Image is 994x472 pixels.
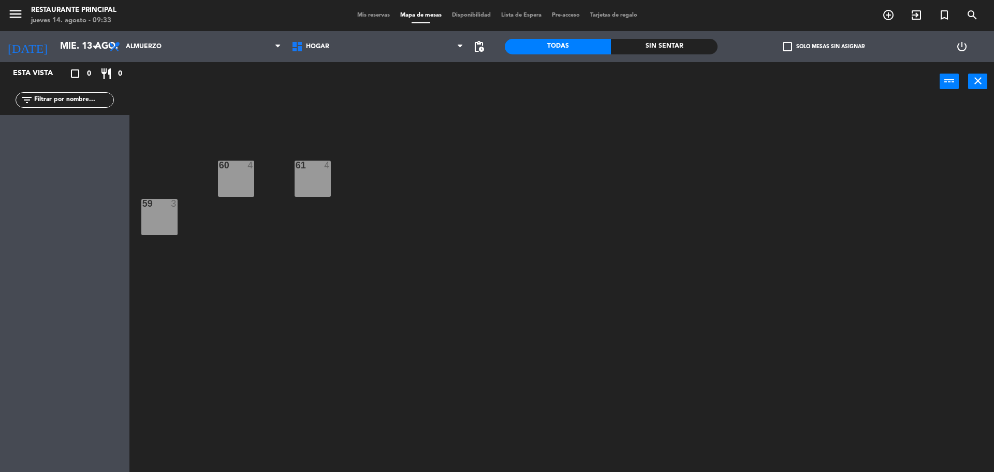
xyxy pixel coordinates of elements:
i: arrow_drop_down [89,40,101,53]
span: check_box_outline_blank [783,42,792,51]
span: 0 [87,68,91,80]
i: power_settings_new [956,40,968,53]
span: Disponibilidad [447,12,496,18]
label: Solo mesas sin asignar [783,42,865,51]
span: 0 [118,68,122,80]
i: menu [8,6,23,22]
span: Tarjetas de regalo [585,12,642,18]
div: 3 [171,199,177,208]
div: 4 [247,161,254,170]
div: 60 [219,161,220,170]
span: Almuerzo [126,43,162,50]
div: Todas [505,39,611,54]
div: 4 [324,161,330,170]
button: menu [8,6,23,25]
button: close [968,74,987,89]
div: Sin sentar [611,39,717,54]
span: Hogar [306,43,329,50]
input: Filtrar por nombre... [33,94,113,106]
button: power_input [940,74,959,89]
i: close [972,75,984,87]
span: pending_actions [473,40,485,53]
i: turned_in_not [938,9,951,21]
div: 59 [142,199,143,208]
i: restaurant [100,67,112,80]
i: add_circle_outline [882,9,895,21]
div: Esta vista [5,67,75,80]
div: jueves 14. agosto - 09:33 [31,16,116,26]
i: search [966,9,978,21]
span: Pre-acceso [547,12,585,18]
i: exit_to_app [910,9,923,21]
i: filter_list [21,94,33,106]
span: Mis reservas [352,12,395,18]
span: Lista de Espera [496,12,547,18]
i: power_input [943,75,956,87]
span: Mapa de mesas [395,12,447,18]
i: crop_square [69,67,81,80]
div: Restaurante Principal [31,5,116,16]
